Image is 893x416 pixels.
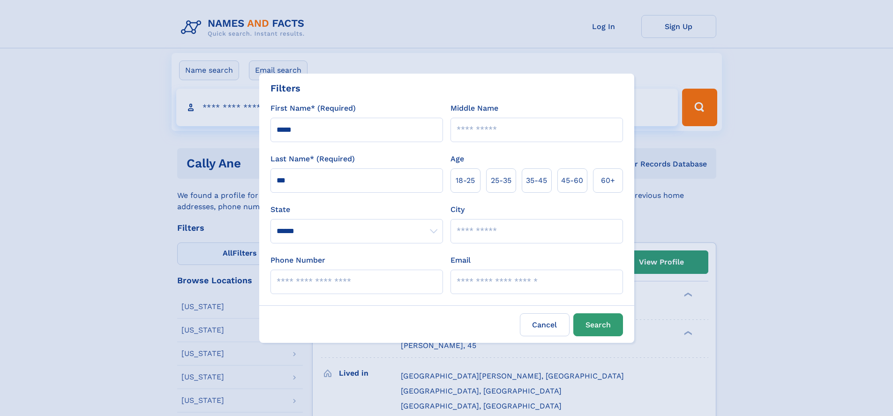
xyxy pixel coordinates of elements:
span: 45‑60 [561,175,583,186]
label: First Name* (Required) [270,103,356,114]
label: State [270,204,443,215]
div: Filters [270,81,300,95]
span: 25‑35 [491,175,511,186]
label: Age [450,153,464,165]
span: 18‑25 [456,175,475,186]
label: Cancel [520,313,570,336]
label: City [450,204,465,215]
label: Phone Number [270,255,325,266]
label: Middle Name [450,103,498,114]
label: Email [450,255,471,266]
span: 60+ [601,175,615,186]
span: 35‑45 [526,175,547,186]
label: Last Name* (Required) [270,153,355,165]
button: Search [573,313,623,336]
